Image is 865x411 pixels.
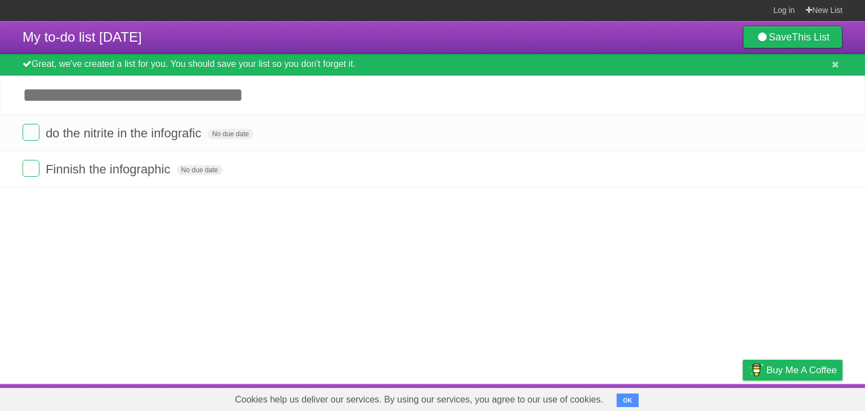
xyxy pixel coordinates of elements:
span: Cookies help us deliver our services. By using our services, you agree to our use of cookies. [224,388,614,411]
label: Done [23,160,39,177]
span: Buy me a coffee [766,360,837,380]
label: Done [23,124,39,141]
span: do the nitrite in the infografic [46,126,204,140]
a: SaveThis List [743,26,842,48]
a: About [593,387,617,408]
img: Buy me a coffee [748,360,764,379]
span: My to-do list [DATE] [23,29,142,44]
span: No due date [208,129,253,139]
a: Developers [630,387,676,408]
a: Buy me a coffee [743,360,842,381]
a: Terms [690,387,715,408]
span: Finnish the infographic [46,162,173,176]
span: No due date [177,165,222,175]
b: This List [792,32,830,43]
a: Suggest a feature [772,387,842,408]
a: Privacy [728,387,757,408]
button: OK [617,394,639,407]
